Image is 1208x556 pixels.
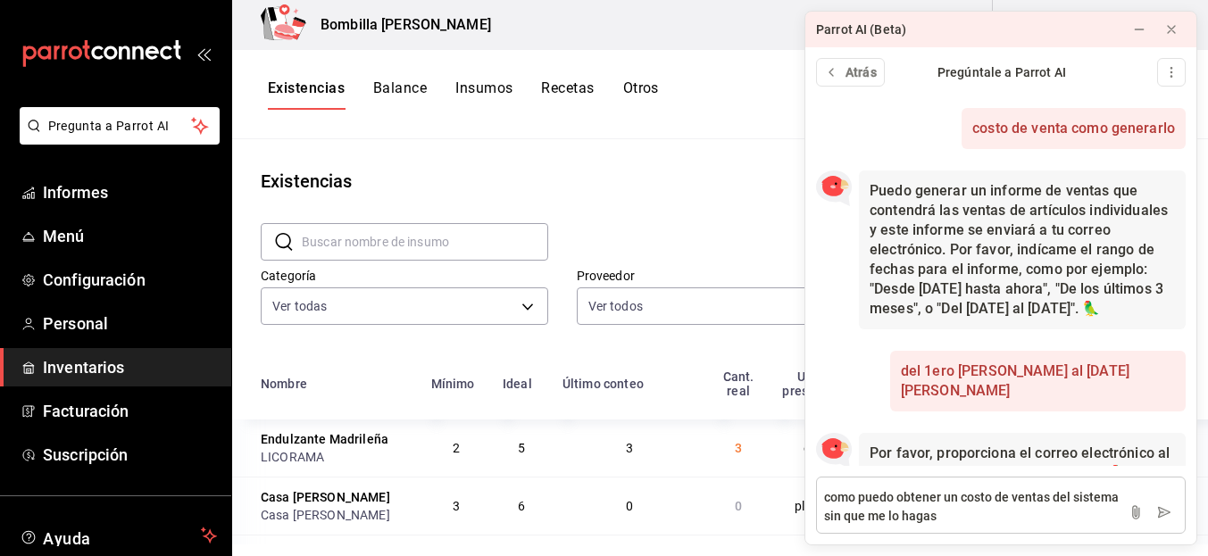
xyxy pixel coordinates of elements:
[261,268,316,282] font: Categoría
[623,79,659,96] font: Otros
[455,79,512,96] font: Insumos
[518,441,525,455] font: 5
[588,299,643,313] font: Ver todos
[20,107,220,145] button: Pregunta a Parrot AI
[43,227,85,245] font: Menú
[43,314,108,333] font: Personal
[43,445,128,464] font: Suscripción
[816,22,906,37] font: Parrot AI (Beta)
[261,450,324,464] font: LICORAMA
[261,490,390,504] font: Casa [PERSON_NAME]
[937,65,1066,79] font: Pregúntale a Parrot AI
[268,79,345,96] font: Existencias
[503,377,532,391] font: Ideal
[431,377,475,391] font: Mínimo
[321,16,491,33] font: Bombilla [PERSON_NAME]
[268,79,659,110] div: pestañas de navegación
[48,119,170,133] font: Pregunta a Parrot AI
[846,65,877,79] font: Atrás
[261,377,307,391] font: Nombre
[816,477,1186,534] textarea: como puedo obtener un costo de ventas del sistema sin que me lo hagas
[261,508,390,522] font: Casa [PERSON_NAME]
[261,170,352,192] font: Existencias
[261,432,388,446] font: Endulzante Madrileña
[870,182,1168,317] font: Puedo generar un informe de ventas que contendrá las ventas de artículos individuales y este info...
[518,499,525,513] font: 6
[782,369,837,398] font: UdM presente.
[723,369,754,398] font: Cant. real
[302,224,548,260] input: Buscar nombre de insumo
[43,402,129,420] font: Facturación
[562,377,644,391] font: Último conteo
[735,499,742,513] font: 0
[795,500,826,514] font: plaza
[626,499,633,513] font: 0
[43,358,124,377] font: Inventarios
[972,120,1175,137] font: costo de venta como generarlo
[541,79,594,96] font: Recetas
[453,499,460,513] font: 3
[373,79,427,96] font: Balance
[453,441,460,455] font: 2
[626,441,633,455] font: 3
[901,362,1129,399] font: del 1ero [PERSON_NAME] al [DATE][PERSON_NAME]
[816,58,885,87] button: Atrás
[196,46,211,61] button: abrir_cajón_menú
[12,129,220,148] a: Pregunta a Parrot AI
[43,270,146,289] font: Configuración
[870,444,1170,481] font: Por favor, proporciona el correo electrónico al que deseas que se envíe el informe. 🦜
[43,183,108,202] font: Informes
[735,441,742,455] font: 3
[577,268,635,282] font: Proveedor
[43,529,91,548] font: Ayuda
[272,299,327,313] font: Ver todas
